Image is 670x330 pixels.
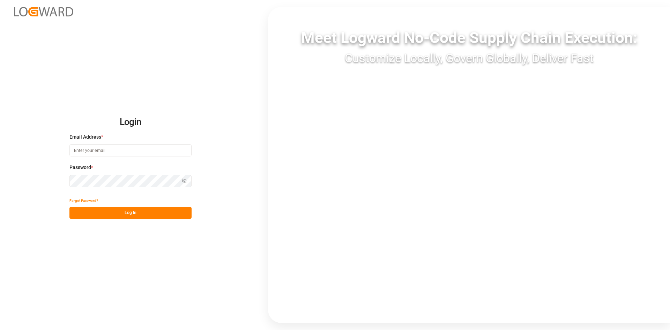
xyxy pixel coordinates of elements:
[69,207,192,219] button: Log In
[69,133,101,141] span: Email Address
[69,144,192,156] input: Enter your email
[69,111,192,133] h2: Login
[69,164,91,171] span: Password
[14,7,73,16] img: Logward_new_orange.png
[268,26,670,49] div: Meet Logward No-Code Supply Chain Execution:
[268,49,670,67] div: Customize Locally, Govern Globally, Deliver Fast
[69,195,98,207] button: Forgot Password?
